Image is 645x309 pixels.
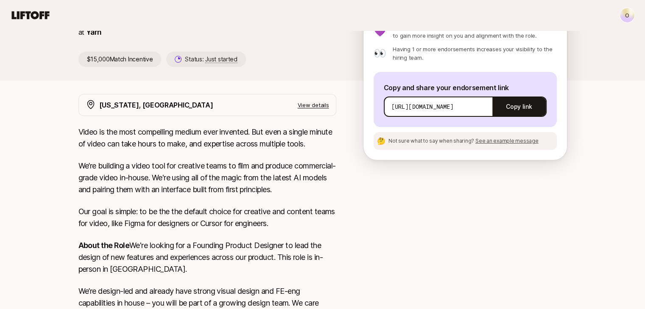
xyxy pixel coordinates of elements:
p: Status: [185,54,237,64]
p: 👀 [374,48,386,58]
p: [US_STATE], [GEOGRAPHIC_DATA] [99,99,213,110]
p: A personal endorsement will enable Jasper and the hiring team to gain more insight on you and ali... [393,23,556,40]
p: We’re building a video tool for creative teams to film and produce commercial-grade video in-hous... [78,160,336,196]
p: Copy and share your endorsement link [384,82,547,93]
p: We're looking for a Founding Product Designer to lead the design of new features and experiences ... [78,240,336,275]
button: Copy link [492,95,545,119]
p: $15,000 Match Incentive [78,52,162,67]
p: Our goal is simple: to be the the default choice for creative and content teams for video, like F... [78,206,336,229]
p: 🤔 [377,138,385,144]
strong: About the Role [78,241,129,250]
button: O [620,8,635,23]
p: O [625,10,629,20]
p: Not sure what to say when sharing? [388,137,538,145]
a: Yarn [86,28,102,36]
p: Having 1 or more endorsements increases your visibility to the hiring team. [393,45,556,62]
p: View details [298,101,329,109]
p: [URL][DOMAIN_NAME] [391,102,454,111]
p: 💜 [374,26,386,36]
span: See an example message [475,138,539,144]
p: at [78,27,84,38]
span: Just started [205,55,237,63]
p: Video is the most compelling medium ever invented. But even a single minute of video can take hou... [78,126,336,150]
